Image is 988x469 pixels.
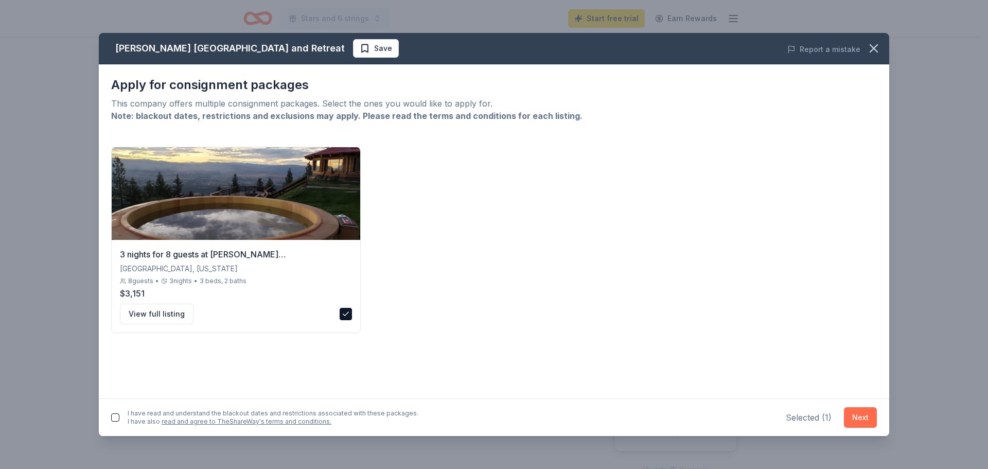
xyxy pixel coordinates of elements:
[155,277,159,285] div: •
[786,411,832,424] div: Selected ( 1 )
[374,42,392,55] span: Save
[162,418,331,425] a: read and agree to TheShareWay's terms and conditions.
[120,287,352,300] div: $3,151
[200,277,246,285] div: 3 beds, 2 baths
[111,97,877,110] div: This company offers multiple consignment packages. Select the ones you would like to apply for.
[112,147,360,240] img: 3 nights for 8 guests at Downing Mountain Lodge
[120,263,352,275] div: [GEOGRAPHIC_DATA], [US_STATE]
[120,248,352,260] div: 3 nights for 8 guests at [PERSON_NAME][GEOGRAPHIC_DATA]
[120,304,193,324] button: View full listing
[844,407,877,428] button: Next
[111,110,877,122] div: Note: blackout dates, restrictions and exclusions may apply. Please read the terms and conditions...
[787,43,860,56] button: Report a mistake
[115,40,345,57] div: [PERSON_NAME] [GEOGRAPHIC_DATA] and Retreat
[111,77,877,93] div: Apply for consignment packages
[128,277,153,285] span: 8 guests
[128,409,418,426] div: I have read and understand the blackout dates and restrictions associated with these packages. I ...
[194,277,198,285] div: •
[169,277,192,285] span: 3 nights
[353,39,399,58] button: Save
